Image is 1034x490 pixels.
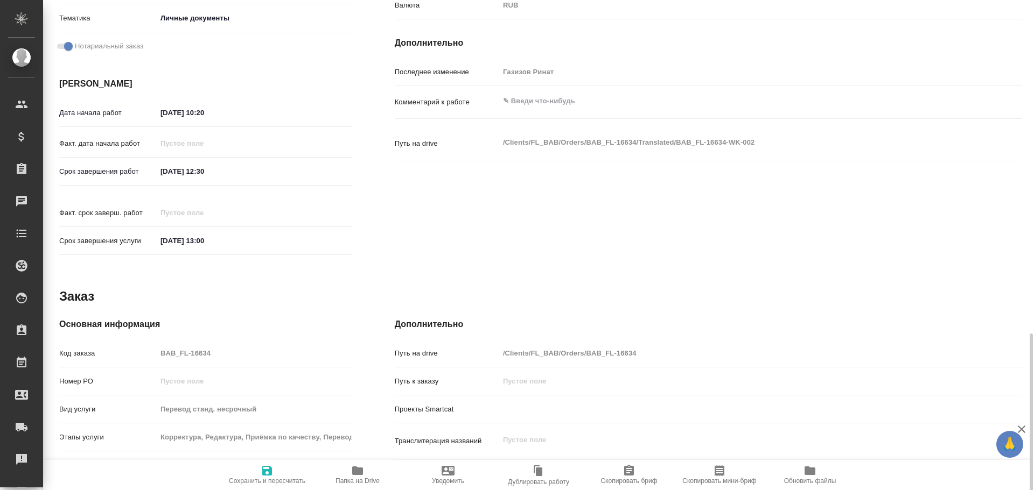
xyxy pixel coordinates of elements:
[395,436,499,446] p: Транслитерация названий
[600,477,657,485] span: Скопировать бриф
[674,460,765,490] button: Скопировать мини-бриф
[59,348,157,359] p: Код заказа
[493,460,584,490] button: Дублировать работу
[1001,433,1019,456] span: 🙏
[59,432,157,443] p: Этапы услуги
[784,477,836,485] span: Обновить файлы
[395,67,499,77] p: Последнее изменение
[499,133,970,152] textarea: /Clients/FL_BAB/Orders/BAB_FL-16634/Translated/BAB_FL-16634-WK-002
[403,460,493,490] button: Уведомить
[499,345,970,361] input: Пустое поле
[229,477,305,485] span: Сохранить и пересчитать
[59,108,157,118] p: Дата начала работ
[395,376,499,387] p: Путь к заказу
[59,166,157,177] p: Срок завершения работ
[59,138,157,149] p: Факт. дата начала работ
[395,404,499,415] p: Проекты Smartcat
[59,236,157,246] p: Срок завершения услуги
[157,429,352,445] input: Пустое поле
[157,205,251,221] input: Пустое поле
[59,404,157,415] p: Вид услуги
[584,460,674,490] button: Скопировать бриф
[157,401,352,417] input: Пустое поле
[395,348,499,359] p: Путь на drive
[499,64,970,80] input: Пустое поле
[312,460,403,490] button: Папка на Drive
[157,373,352,389] input: Пустое поле
[157,9,352,27] div: Личные документы
[996,431,1023,458] button: 🙏
[157,345,352,361] input: Пустое поле
[59,288,94,305] h2: Заказ
[157,233,251,248] input: ✎ Введи что-нибудь
[682,477,756,485] span: Скопировать мини-бриф
[157,164,251,179] input: ✎ Введи что-нибудь
[395,97,499,108] p: Комментарий к работе
[157,136,251,151] input: Пустое поле
[222,460,312,490] button: Сохранить и пересчитать
[395,37,1022,49] h4: Дополнительно
[336,477,380,485] span: Папка на Drive
[765,460,855,490] button: Обновить файлы
[59,318,352,331] h4: Основная информация
[499,373,970,389] input: Пустое поле
[395,138,499,149] p: Путь на drive
[59,13,157,24] p: Тематика
[59,376,157,387] p: Номер РО
[508,478,569,486] span: Дублировать работу
[157,105,251,120] input: ✎ Введи что-нибудь
[59,77,352,90] h4: [PERSON_NAME]
[75,41,143,52] span: Нотариальный заказ
[432,477,464,485] span: Уведомить
[395,318,1022,331] h4: Дополнительно
[59,208,157,218] p: Факт. срок заверш. работ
